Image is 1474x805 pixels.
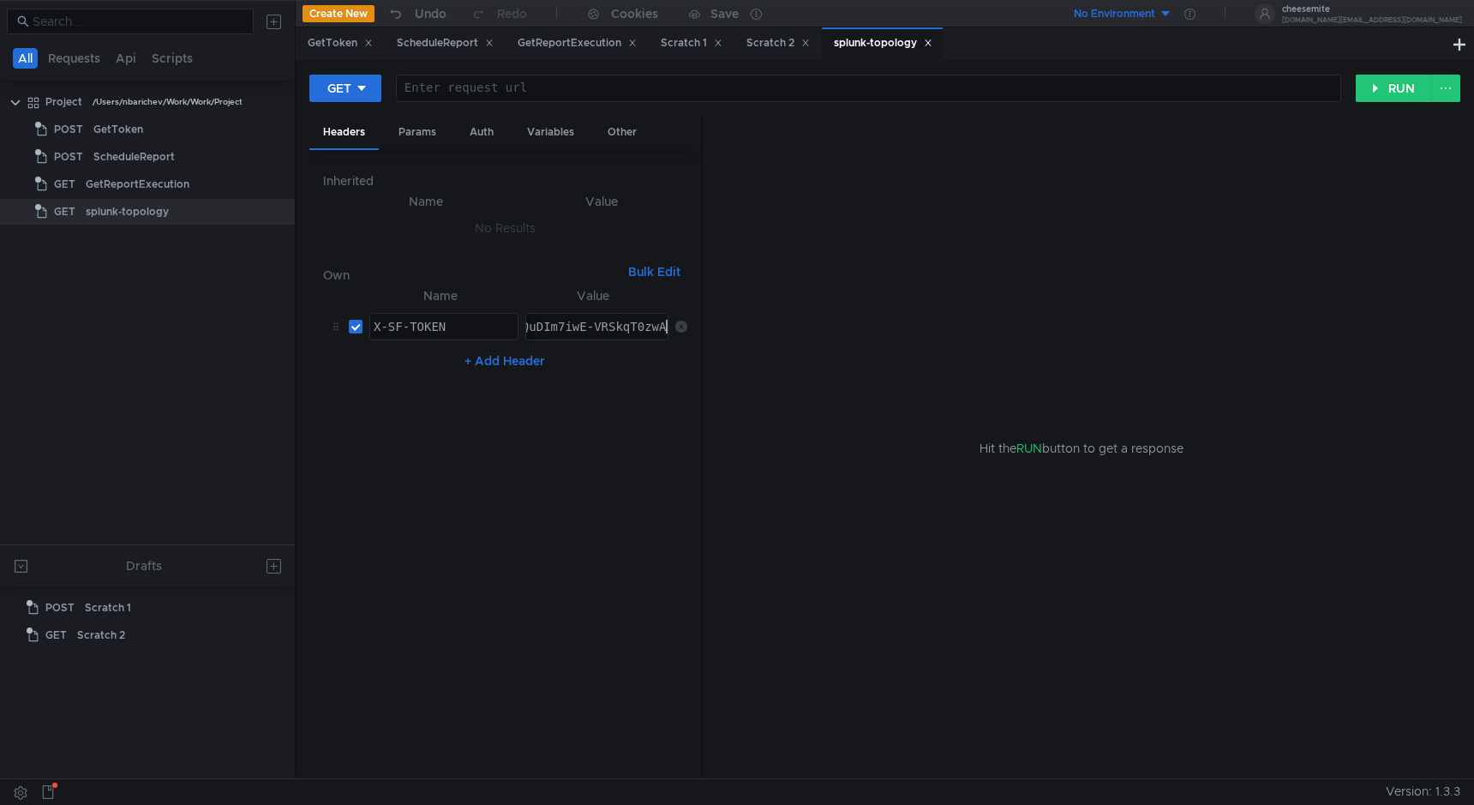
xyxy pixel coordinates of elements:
div: Drafts [126,556,162,576]
span: GET [54,199,75,225]
th: Name [363,285,518,306]
div: Scratch 2 [77,622,125,648]
span: POST [45,595,75,621]
button: Api [111,48,141,69]
span: POST [54,117,83,142]
span: GET [54,171,75,197]
span: Version: 1.3.3 [1386,779,1460,804]
button: Scripts [147,48,198,69]
div: Project [45,89,82,115]
div: cheesemite [1282,5,1462,14]
div: Scratch 1 [661,34,722,52]
div: Params [385,117,450,148]
button: + Add Header [458,351,552,371]
div: ScheduleReport [397,34,494,52]
h6: Inherited [323,171,687,191]
th: Value [515,191,687,212]
div: GetReportExecution [518,34,637,52]
button: Bulk Edit [621,261,687,282]
span: Hit the button to get a response [980,439,1183,458]
div: [DOMAIN_NAME][EMAIL_ADDRESS][DOMAIN_NAME] [1282,17,1462,23]
div: GetReportExecution [86,171,189,197]
div: Variables [513,117,588,148]
div: GET [327,79,351,98]
div: Auth [456,117,507,148]
div: GetToken [93,117,143,142]
div: Redo [497,3,527,24]
button: RUN [1356,75,1432,102]
div: ScheduleReport [93,144,175,170]
div: Undo [415,3,446,24]
span: RUN [1016,441,1042,456]
div: Scratch 1 [85,595,131,621]
div: Other [594,117,650,148]
div: No Environment [1074,6,1155,22]
div: /Users/nbarichev/Work/Work/Project [93,89,243,115]
div: Cookies [611,3,658,24]
button: GET [309,75,381,102]
button: Create New [303,5,374,22]
th: Value [518,285,668,306]
div: splunk-topology [86,199,169,225]
nz-embed-empty: No Results [475,220,536,236]
div: GetToken [308,34,373,52]
button: Requests [43,48,105,69]
button: Redo [458,1,539,27]
th: Name [337,191,515,212]
h6: Own [323,265,621,285]
div: Headers [309,117,379,150]
div: splunk-topology [834,34,932,52]
button: All [13,48,38,69]
div: Scratch 2 [746,34,810,52]
span: GET [45,622,67,648]
button: Undo [374,1,458,27]
span: POST [54,144,83,170]
div: Save [710,8,739,20]
input: Search... [33,12,243,31]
